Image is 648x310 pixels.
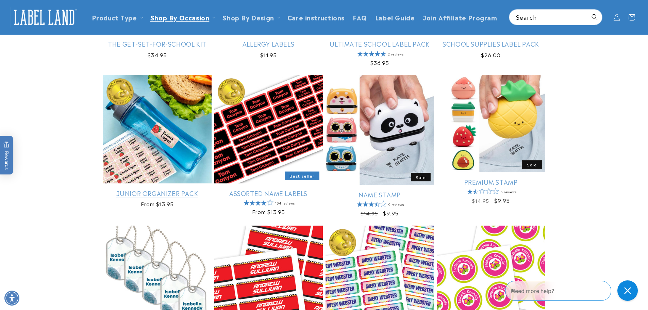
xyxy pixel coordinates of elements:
[4,291,19,306] div: Accessibility Menu
[437,40,545,48] a: School Supplies Label Pack
[10,7,78,28] img: Label Land
[349,9,371,25] a: FAQ
[3,141,10,169] span: Rewards
[222,13,274,22] a: Shop By Design
[103,189,212,197] a: Junior Organizer Pack
[8,4,81,30] a: Label Land
[103,40,212,48] a: The Get-Set-for-School Kit
[92,13,137,22] a: Product Type
[150,13,210,21] span: Shop By Occasion
[437,178,545,186] a: Premium Stamp
[353,13,367,21] span: FAQ
[419,9,501,25] a: Join Affiliate Program
[5,256,86,276] iframe: Sign Up via Text for Offers
[326,40,434,48] a: Ultimate School Label Pack
[505,278,641,303] iframe: Gorgias Floating Chat
[88,9,146,25] summary: Product Type
[214,189,323,197] a: Assorted Name Labels
[423,13,497,21] span: Join Affiliate Program
[371,9,419,25] a: Label Guide
[218,9,283,25] summary: Shop By Design
[375,13,415,21] span: Label Guide
[287,13,345,21] span: Care instructions
[326,191,434,198] a: Name Stamp
[587,10,602,25] button: Search
[146,9,219,25] summary: Shop By Occasion
[214,40,323,48] a: Allergy Labels
[283,9,349,25] a: Care instructions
